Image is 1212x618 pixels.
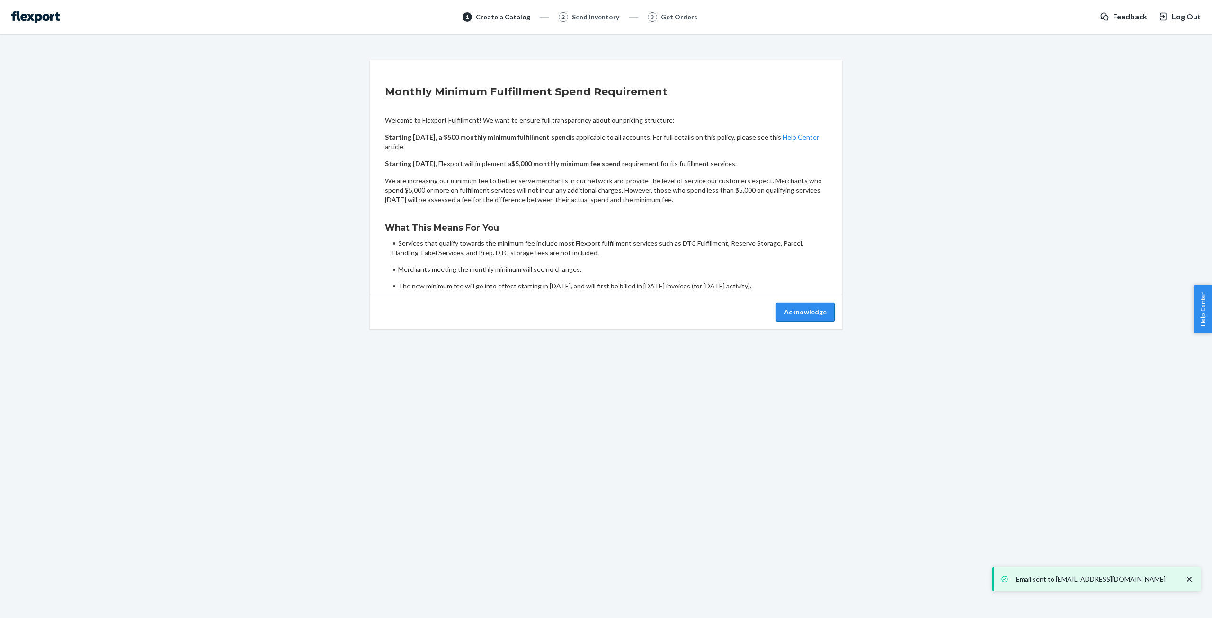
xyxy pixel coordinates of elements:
button: Acknowledge [776,303,835,322]
p: We are increasing our minimum fee to better serve merchants in our network and provide the level ... [385,176,827,205]
span: 1 [465,13,469,21]
a: Help Center [783,133,819,141]
img: Flexport logo [11,11,60,23]
b: Starting [DATE], a $500 monthly minimum fulfillment spend [385,133,570,141]
div: Send Inventory [572,12,619,22]
span: 3 [651,13,654,21]
span: Log Out [1172,11,1201,22]
p: Welcome to Flexport Fulfillment! We want to ensure full transparency about our pricing structure: [385,116,827,125]
button: Log Out [1159,11,1201,22]
h2: Monthly Minimum Fulfillment Spend Requirement [385,84,827,99]
li: The new minimum fee will go into effect starting in [DATE], and will first be billed in [DATE] in... [392,281,827,291]
span: Feedback [1113,11,1147,22]
span: 2 [561,13,565,21]
p: Email sent to [EMAIL_ADDRESS][DOMAIN_NAME] [1016,574,1175,584]
li: Services that qualify towards the minimum fee include most Flexport fulfillment services such as ... [392,239,827,258]
div: Get Orders [661,12,697,22]
p: , Flexport will implement a requirement for its fulfillment services. [385,159,827,169]
b: $5,000 monthly minimum fee spend [511,160,621,168]
h3: What This Means For You [385,222,827,234]
li: Merchants meeting the monthly minimum will see no changes. [392,265,827,274]
p: is applicable to all accounts. For full details on this policy, please see this article. [385,133,827,152]
div: Create a Catalog [476,12,530,22]
svg: close toast [1185,574,1194,584]
button: Help Center [1194,285,1212,333]
a: Feedback [1100,11,1147,22]
b: Starting [DATE] [385,160,436,168]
